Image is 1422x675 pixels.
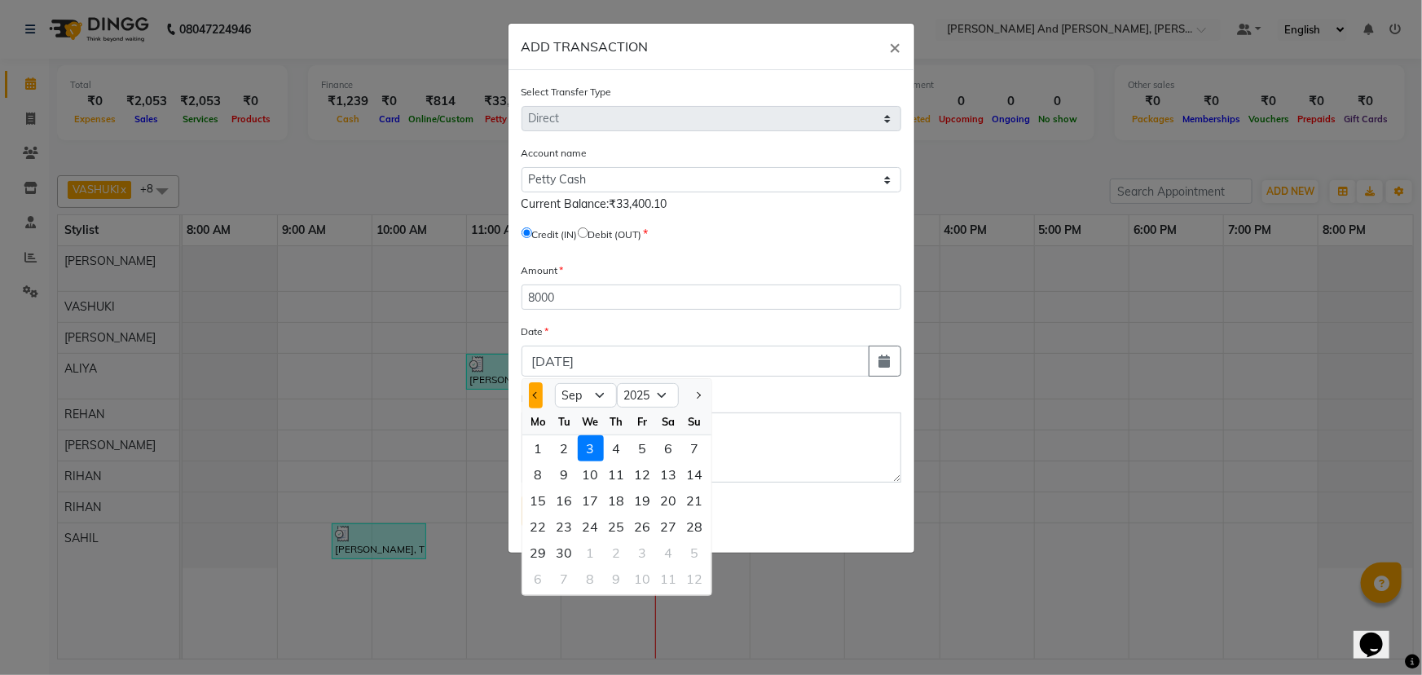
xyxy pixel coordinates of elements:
div: Friday, October 3, 2025 [630,540,656,566]
div: Wednesday, October 1, 2025 [578,540,604,566]
div: 14 [682,461,708,487]
label: Select Transfer Type [522,85,612,99]
div: Tuesday, September 23, 2025 [552,514,578,540]
div: Sunday, September 7, 2025 [682,435,708,461]
div: Friday, September 19, 2025 [630,487,656,514]
div: Monday, September 1, 2025 [526,435,552,461]
label: Credit (IN) [532,227,578,242]
h6: ADD TRANSACTION [522,37,649,56]
button: Previous month [529,382,543,408]
div: Tuesday, September 9, 2025 [552,461,578,487]
div: 15 [526,487,552,514]
div: Saturday, September 6, 2025 [656,435,682,461]
div: 8 [578,566,604,592]
div: 25 [604,514,630,540]
div: 12 [630,461,656,487]
div: Sunday, September 21, 2025 [682,487,708,514]
div: 12 [682,566,708,592]
label: Date [522,324,549,339]
div: Friday, September 12, 2025 [630,461,656,487]
div: Monday, September 8, 2025 [526,461,552,487]
div: 9 [552,461,578,487]
div: Monday, September 22, 2025 [526,514,552,540]
div: 24 [578,514,604,540]
div: Monday, October 6, 2025 [526,566,552,592]
div: 23 [552,514,578,540]
div: Saturday, September 13, 2025 [656,461,682,487]
div: 10 [578,461,604,487]
div: 7 [682,435,708,461]
div: Tuesday, September 2, 2025 [552,435,578,461]
div: Friday, October 10, 2025 [630,566,656,592]
div: 2 [604,540,630,566]
div: Wednesday, October 8, 2025 [578,566,604,592]
div: 13 [656,461,682,487]
div: 5 [682,540,708,566]
div: 3 [578,435,604,461]
div: Saturday, October 4, 2025 [656,540,682,566]
div: 2 [552,435,578,461]
div: Monday, September 15, 2025 [526,487,552,514]
div: Wednesday, September 3, 2025 [578,435,604,461]
div: 8 [526,461,552,487]
iframe: chat widget [1354,610,1406,659]
label: Account name [522,146,588,161]
div: 26 [630,514,656,540]
div: Wednesday, September 10, 2025 [578,461,604,487]
div: 11 [604,461,630,487]
div: Tu [552,408,578,435]
div: 5 [630,435,656,461]
div: Sa [656,408,682,435]
label: Amount [522,263,564,278]
div: 7 [552,566,578,592]
div: 4 [604,435,630,461]
div: Thursday, October 9, 2025 [604,566,630,592]
div: Thursday, September 11, 2025 [604,461,630,487]
div: 19 [630,487,656,514]
div: Fr [630,408,656,435]
div: Tuesday, September 16, 2025 [552,487,578,514]
div: Saturday, September 20, 2025 [656,487,682,514]
div: Thursday, October 2, 2025 [604,540,630,566]
div: Sunday, October 5, 2025 [682,540,708,566]
button: Close [877,24,914,69]
div: 1 [526,435,552,461]
select: Select year [617,383,679,408]
div: 21 [682,487,708,514]
div: 9 [604,566,630,592]
div: Sunday, September 14, 2025 [682,461,708,487]
div: 17 [578,487,604,514]
div: 6 [526,566,552,592]
select: Select month [555,383,617,408]
div: 30 [552,540,578,566]
div: 6 [656,435,682,461]
div: Thursday, September 25, 2025 [604,514,630,540]
div: Monday, September 29, 2025 [526,540,552,566]
div: We [578,408,604,435]
div: Th [604,408,630,435]
div: Wednesday, September 17, 2025 [578,487,604,514]
div: 16 [552,487,578,514]
div: Tuesday, September 30, 2025 [552,540,578,566]
div: Sunday, September 28, 2025 [682,514,708,540]
div: Thursday, September 4, 2025 [604,435,630,461]
div: 3 [630,540,656,566]
div: Saturday, October 11, 2025 [656,566,682,592]
div: Friday, September 5, 2025 [630,435,656,461]
div: Mo [526,408,552,435]
div: Friday, September 26, 2025 [630,514,656,540]
div: 22 [526,514,552,540]
span: × [890,34,901,59]
div: 20 [656,487,682,514]
span: Current Balance:₹33,400.10 [522,196,667,211]
div: 28 [682,514,708,540]
div: 27 [656,514,682,540]
button: Next month [690,382,704,408]
div: 4 [656,540,682,566]
div: Tuesday, October 7, 2025 [552,566,578,592]
div: Sunday, October 12, 2025 [682,566,708,592]
div: 29 [526,540,552,566]
div: Wednesday, September 24, 2025 [578,514,604,540]
div: Saturday, September 27, 2025 [656,514,682,540]
div: 11 [656,566,682,592]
